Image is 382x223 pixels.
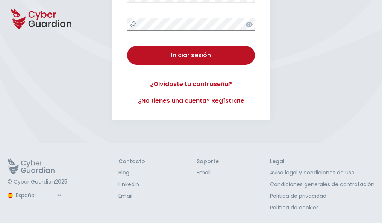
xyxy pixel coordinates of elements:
[133,51,249,60] div: Iniciar sesión
[127,46,255,65] button: Iniciar sesión
[8,179,67,185] p: © Cyber Guardian 2025
[118,169,145,177] a: Blog
[270,181,374,188] a: Condiciones generales de contratación
[127,96,255,105] a: ¿No tienes una cuenta? Regístrate
[270,192,374,200] a: Política de privacidad
[118,192,145,200] a: Email
[118,158,145,165] h3: Contacto
[118,181,145,188] a: LinkedIn
[270,169,374,177] a: Aviso legal y condiciones de uso
[270,158,374,165] h3: Legal
[127,80,255,89] a: ¿Olvidaste tu contraseña?
[197,158,219,165] h3: Soporte
[270,204,374,212] a: Política de cookies
[8,193,13,198] img: region-logo
[197,169,219,177] a: Email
